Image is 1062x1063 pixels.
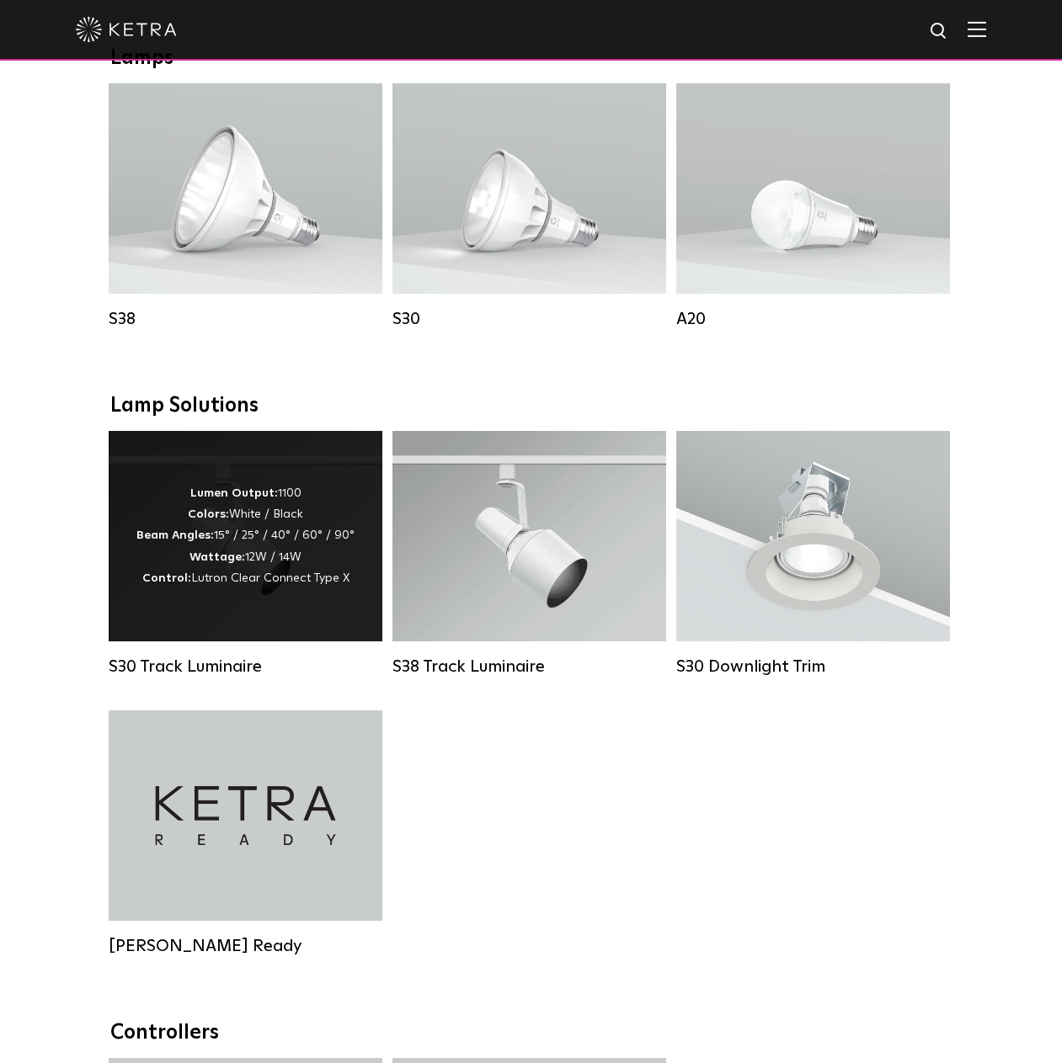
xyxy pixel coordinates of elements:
[392,656,666,677] div: S38 Track Luminaire
[190,487,278,499] strong: Lumen Output:
[929,21,950,42] img: search icon
[142,572,191,584] strong: Control:
[109,309,382,329] div: S38
[109,656,382,677] div: S30 Track Luminaire
[110,1021,953,1045] div: Controllers
[392,83,666,338] a: S30 Lumen Output:1100Colors:White / BlackBase Type:E26 Edison Base / GU24Beam Angles:15° / 25° / ...
[392,309,666,329] div: S30
[191,572,350,584] span: Lutron Clear Connect Type X
[109,83,382,338] a: S38 Lumen Output:1100Colors:White / BlackBase Type:E26 Edison Base / GU24Beam Angles:10° / 25° / ...
[109,936,382,956] div: [PERSON_NAME] Ready
[968,21,986,37] img: Hamburger%20Nav.svg
[109,431,382,685] a: S30 Track Luminaire Lumen Output:1100Colors:White / BlackBeam Angles:15° / 25° / 40° / 60° / 90°W...
[110,394,953,418] div: Lamp Solutions
[189,551,245,563] strong: Wattage:
[676,431,950,685] a: S30 Downlight Trim S30 Downlight Trim
[188,508,229,520] strong: Colors:
[676,656,950,677] div: S30 Downlight Trim
[76,17,177,42] img: ketra-logo-2019-white
[676,309,950,329] div: A20
[109,710,382,965] a: [PERSON_NAME] Ready [PERSON_NAME] Ready
[136,529,214,541] strong: Beam Angles:
[392,431,666,685] a: S38 Track Luminaire Lumen Output:1100Colors:White / BlackBeam Angles:10° / 25° / 40° / 60°Wattage...
[136,483,355,589] div: 1100 White / Black 15° / 25° / 40° / 60° / 90° 12W / 14W
[676,83,950,338] a: A20 Lumen Output:600 / 800Colors:White / BlackBase Type:E26 Edison Base / GU24Beam Angles:Omni-Di...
